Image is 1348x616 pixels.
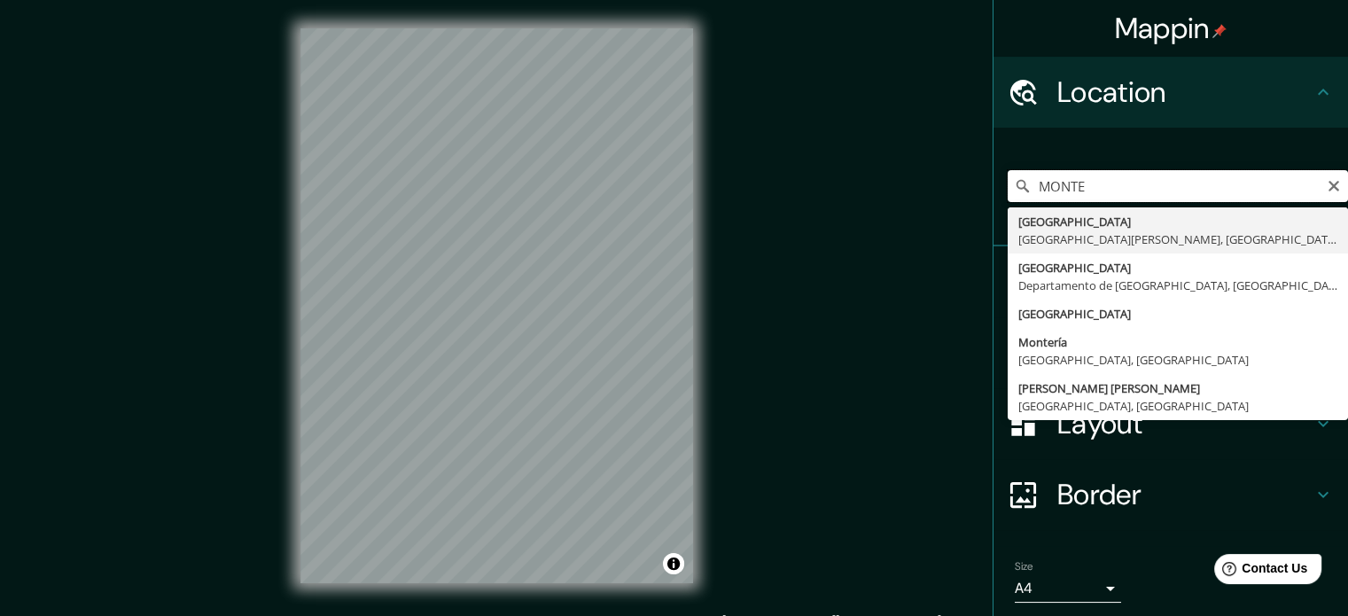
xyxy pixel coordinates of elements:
div: Location [993,57,1348,128]
div: A4 [1015,574,1121,603]
div: Departamento de [GEOGRAPHIC_DATA], [GEOGRAPHIC_DATA] [1018,277,1337,294]
div: [GEOGRAPHIC_DATA][PERSON_NAME], [GEOGRAPHIC_DATA] [1018,230,1337,248]
div: [PERSON_NAME] [PERSON_NAME] [1018,379,1337,397]
div: [GEOGRAPHIC_DATA], [GEOGRAPHIC_DATA] [1018,351,1337,369]
div: Montería [1018,333,1337,351]
div: [GEOGRAPHIC_DATA], [GEOGRAPHIC_DATA] [1018,397,1337,415]
canvas: Map [300,28,693,583]
button: Clear [1327,176,1341,193]
img: pin-icon.png [1212,24,1227,38]
div: Style [993,317,1348,388]
div: [GEOGRAPHIC_DATA] [1018,213,1337,230]
label: Size [1015,559,1033,574]
div: Layout [993,388,1348,459]
div: Border [993,459,1348,530]
div: [GEOGRAPHIC_DATA] [1018,259,1337,277]
div: [GEOGRAPHIC_DATA] [1018,305,1337,323]
h4: Mappin [1115,11,1227,46]
iframe: Help widget launcher [1190,547,1329,597]
input: Pick your city or area [1008,170,1348,202]
h4: Layout [1057,406,1313,441]
h4: Location [1057,74,1313,110]
h4: Border [1057,477,1313,512]
button: Toggle attribution [663,553,684,574]
div: Pins [993,246,1348,317]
